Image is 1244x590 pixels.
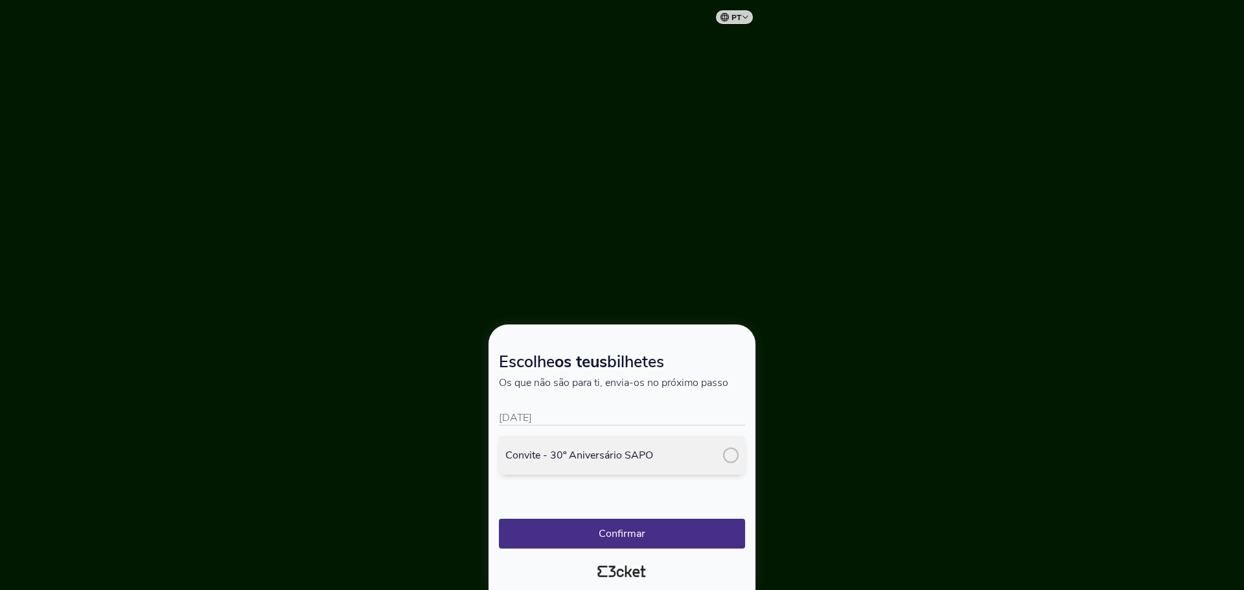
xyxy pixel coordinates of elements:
h4: Escolhe bilhetes [499,354,745,370]
button: Confirmar [499,519,745,549]
b: os teus [555,351,607,373]
p: [DATE] [499,411,745,425]
p: Os que não são para ti, envia-os no próximo passo [499,376,745,390]
p: Convite - 30º Aniversário SAPO [505,449,653,461]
